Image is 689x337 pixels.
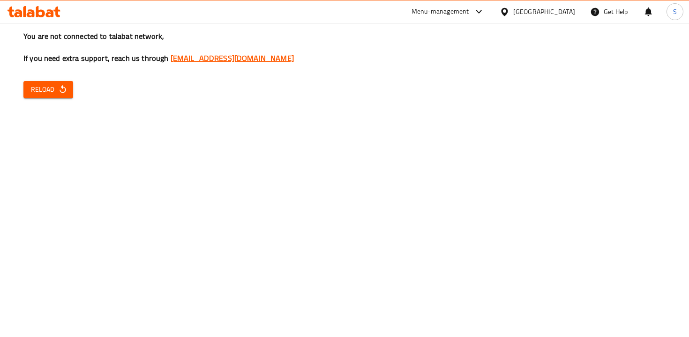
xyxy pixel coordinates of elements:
[31,84,66,95] span: Reload
[171,51,294,65] a: [EMAIL_ADDRESS][DOMAIN_NAME]
[23,31,666,64] h3: You are not connected to talabat network, If you need extra support, reach us through
[23,81,73,98] button: Reload
[673,7,677,17] span: S
[412,6,469,17] div: Menu-management
[513,7,575,17] div: [GEOGRAPHIC_DATA]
